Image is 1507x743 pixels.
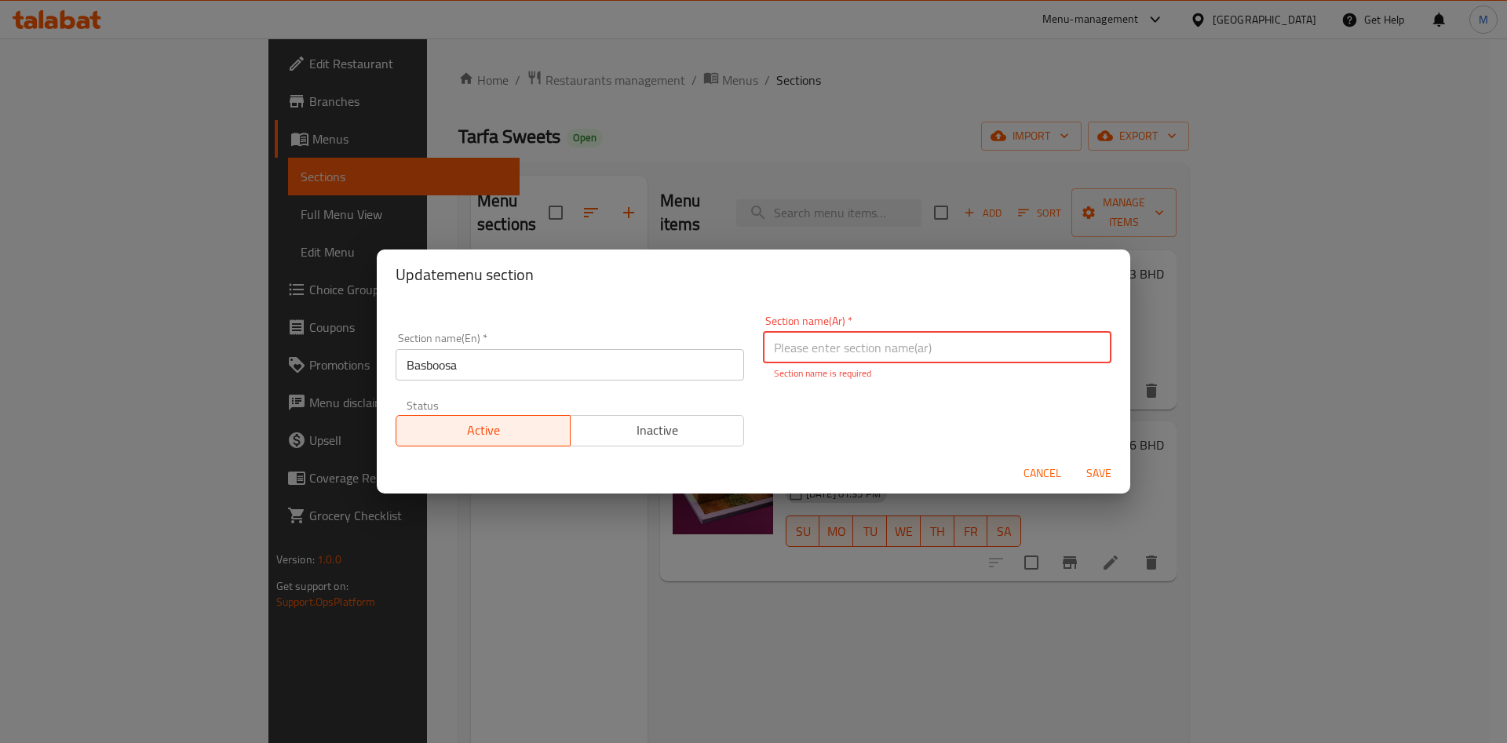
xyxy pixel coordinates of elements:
[403,419,564,442] span: Active
[396,415,571,446] button: Active
[396,349,744,381] input: Please enter section name(en)
[570,415,745,446] button: Inactive
[1024,464,1061,483] span: Cancel
[396,262,1111,287] h2: Update menu section
[1017,459,1067,488] button: Cancel
[1074,459,1124,488] button: Save
[1080,464,1118,483] span: Save
[774,366,1100,381] p: Section name is required
[763,332,1111,363] input: Please enter section name(ar)
[577,419,739,442] span: Inactive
